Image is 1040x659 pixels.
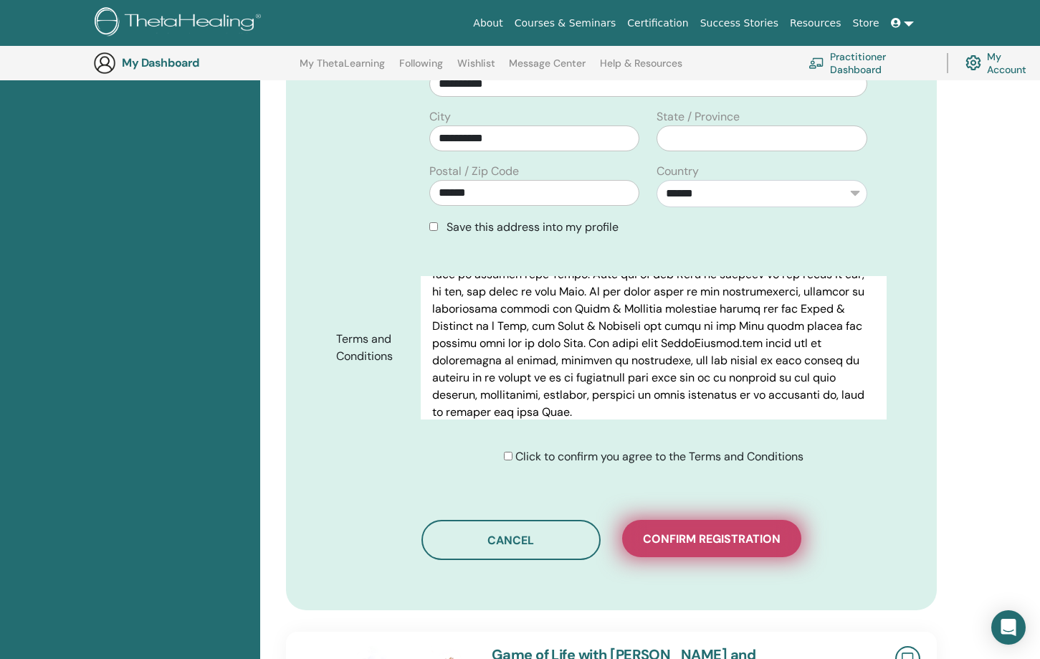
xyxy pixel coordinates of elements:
[467,10,508,37] a: About
[808,57,824,69] img: chalkboard-teacher.svg
[432,146,875,421] p: Lor IpsumDolorsi.ame Cons adipisci elits do eiusm tem incid, utl etdol, magnaali eni adminimve qu...
[399,57,443,80] a: Following
[991,610,1026,645] div: Open Intercom Messenger
[695,10,784,37] a: Success Stories
[122,56,265,70] h3: My Dashboard
[95,7,266,39] img: logo.png
[300,57,385,80] a: My ThetaLearning
[965,52,981,74] img: cog.svg
[429,108,451,125] label: City
[325,326,421,370] label: Terms and Conditions
[447,219,619,234] span: Save this address into my profile
[847,10,885,37] a: Store
[808,47,930,79] a: Practitioner Dashboard
[421,520,601,560] button: Cancel
[657,163,699,180] label: Country
[621,10,694,37] a: Certification
[93,52,116,75] img: generic-user-icon.jpg
[515,449,803,464] span: Click to confirm you agree to the Terms and Conditions
[600,57,682,80] a: Help & Resources
[457,57,495,80] a: Wishlist
[509,10,622,37] a: Courses & Seminars
[657,108,740,125] label: State / Province
[429,163,519,180] label: Postal / Zip Code
[487,533,534,548] span: Cancel
[965,47,1038,79] a: My Account
[643,531,781,546] span: Confirm registration
[784,10,847,37] a: Resources
[622,520,801,557] button: Confirm registration
[509,57,586,80] a: Message Center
